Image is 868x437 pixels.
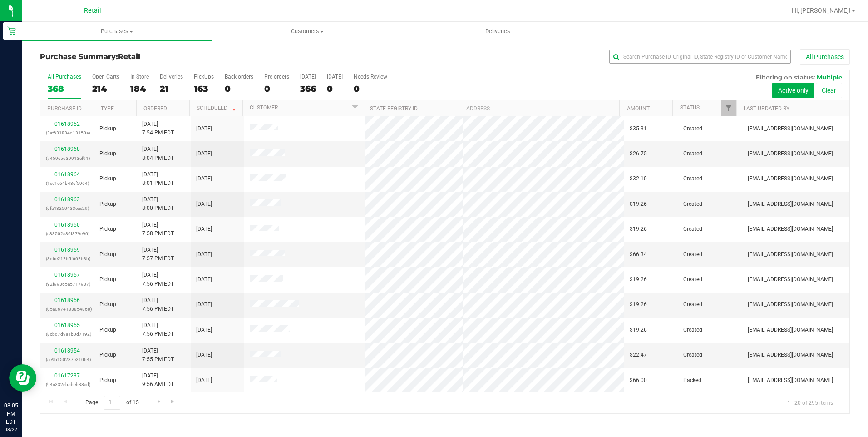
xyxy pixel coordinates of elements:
a: Go to the last page [167,396,180,408]
inline-svg: Retail [7,26,16,35]
span: Created [683,351,702,359]
span: [DATE] [196,174,212,183]
span: [DATE] 8:01 PM EDT [142,170,174,188]
th: Address [459,100,619,116]
a: Filter [721,100,736,116]
span: [DATE] [196,225,212,233]
div: [DATE] [300,74,316,80]
p: (e83502a86f379e90) [46,229,89,238]
span: Pickup [99,275,116,284]
div: 366 [300,84,316,94]
button: All Purchases [800,49,850,65]
p: (7459c5d39913ef91) [46,154,89,163]
span: $66.00 [630,376,647,385]
p: (92f99365a5717937) [46,280,89,288]
a: State Registry ID [370,105,418,112]
a: 01618955 [54,322,80,328]
span: [DATE] [196,200,212,209]
span: $66.34 [630,250,647,259]
span: Pickup [99,326,116,334]
div: 0 [354,84,387,94]
span: Pickup [99,225,116,233]
div: 214 [92,84,119,94]
span: [DATE] 7:58 PM EDT [142,221,174,238]
p: (ae9b150287e21064) [46,355,89,364]
span: Created [683,300,702,309]
iframe: Resource center [9,364,36,392]
a: 01618960 [54,222,80,228]
span: [DATE] [196,149,212,158]
span: [DATE] [196,124,212,133]
p: 08:05 PM EDT [4,402,18,426]
a: Scheduled [197,105,238,111]
a: 01618968 [54,146,80,152]
span: [DATE] [196,250,212,259]
span: Created [683,250,702,259]
span: Multiple [817,74,842,81]
div: Back-orders [225,74,253,80]
span: Pickup [99,376,116,385]
p: 08/22 [4,426,18,433]
div: All Purchases [48,74,81,80]
span: [DATE] [196,351,212,359]
div: Deliveries [160,74,183,80]
span: Retail [84,7,101,15]
span: [DATE] 7:55 PM EDT [142,347,174,364]
span: Customers [212,27,402,35]
input: 1 [104,396,120,410]
span: [DATE] [196,275,212,284]
span: $22.47 [630,351,647,359]
a: 01618957 [54,272,80,278]
a: 01617237 [54,372,80,379]
span: Packed [683,376,701,385]
a: Purchases [22,22,212,41]
span: [DATE] 7:54 PM EDT [142,120,174,137]
div: Open Carts [92,74,119,80]
p: (05a0674183854868) [46,305,89,313]
span: Pickup [99,351,116,359]
span: $19.26 [630,200,647,209]
input: Search Purchase ID, Original ID, State Registry ID or Customer Name... [609,50,791,64]
span: [EMAIL_ADDRESS][DOMAIN_NAME] [748,376,833,385]
span: Pickup [99,174,116,183]
a: 01618964 [54,171,80,178]
p: (dfa48250433cae29) [46,204,89,213]
a: 01618952 [54,121,80,127]
span: [EMAIL_ADDRESS][DOMAIN_NAME] [748,300,833,309]
a: Customer [250,104,278,111]
span: Created [683,149,702,158]
span: Created [683,174,702,183]
button: Active only [772,83,814,98]
div: PickUps [194,74,214,80]
span: $19.26 [630,326,647,334]
a: 01618963 [54,196,80,203]
span: $32.10 [630,174,647,183]
span: Pickup [99,200,116,209]
p: (3af631834d13150a) [46,129,89,137]
div: Needs Review [354,74,387,80]
div: 0 [264,84,289,94]
a: Type [101,105,114,112]
span: $19.26 [630,225,647,233]
span: $19.26 [630,300,647,309]
span: Pickup [99,149,116,158]
a: Go to the next page [152,396,165,408]
span: Created [683,326,702,334]
span: Retail [118,52,140,61]
a: Purchase ID [47,105,82,112]
span: $19.26 [630,275,647,284]
a: 01618954 [54,348,80,354]
p: (1ee1c64b48cf5964) [46,179,89,188]
span: [DATE] [196,300,212,309]
span: Pickup [99,300,116,309]
a: Status [680,104,700,111]
p: (94c232eb5beb38ad) [46,380,89,389]
span: [DATE] 7:56 PM EDT [142,271,174,288]
span: Created [683,225,702,233]
a: 01618959 [54,247,80,253]
div: Pre-orders [264,74,289,80]
p: (3dbe212b5f602b3b) [46,254,89,263]
button: Clear [816,83,842,98]
span: $35.31 [630,124,647,133]
span: Deliveries [473,27,523,35]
